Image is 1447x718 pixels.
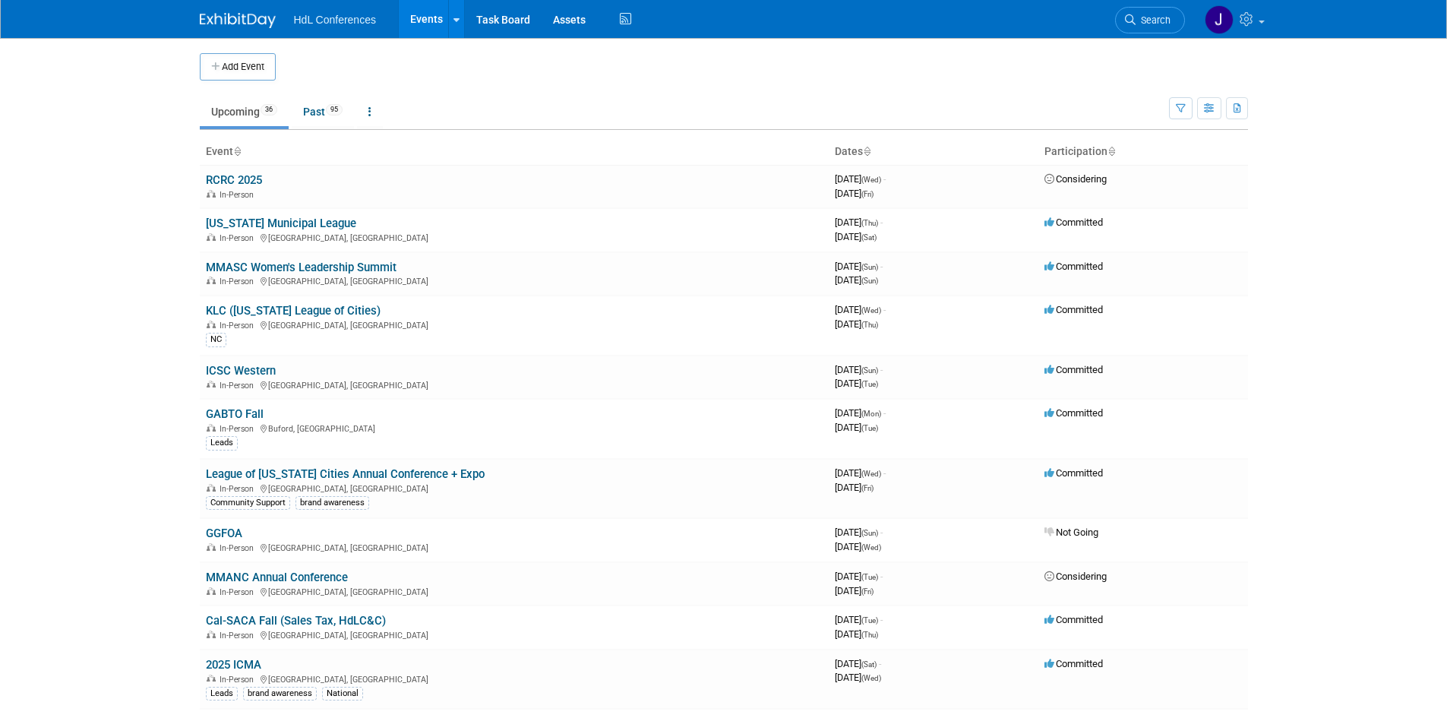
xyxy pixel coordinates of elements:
span: Committed [1044,658,1103,669]
span: - [880,261,883,272]
span: (Sun) [861,263,878,271]
a: Sort by Event Name [233,145,241,157]
span: (Wed) [861,176,881,184]
span: [DATE] [835,482,874,493]
a: Sort by Start Date [863,145,870,157]
span: In-Person [220,631,258,641]
a: League of [US_STATE] Cities Annual Conference + Expo [206,467,485,481]
span: [DATE] [835,614,883,625]
span: (Tue) [861,573,878,581]
span: (Wed) [861,306,881,315]
span: (Sat) [861,660,877,669]
a: Sort by Participation Type [1107,145,1115,157]
div: NC [206,333,226,346]
a: ICSC Western [206,364,276,378]
span: (Thu) [861,219,878,227]
img: In-Person Event [207,233,216,241]
span: [DATE] [835,571,883,582]
span: Committed [1044,364,1103,375]
span: (Thu) [861,631,878,639]
span: (Tue) [861,424,878,432]
a: MMANC Annual Conference [206,571,348,584]
div: brand awareness [295,496,369,510]
span: - [883,467,886,479]
span: - [880,364,883,375]
a: Cal-SACA Fall (Sales Tax, HdLC&C) [206,614,386,628]
span: (Fri) [861,587,874,596]
div: [GEOGRAPHIC_DATA], [GEOGRAPHIC_DATA] [206,672,823,685]
span: Considering [1044,173,1107,185]
span: (Sun) [861,277,878,285]
img: In-Person Event [207,675,216,682]
a: GABTO Fall [206,407,264,421]
a: GGFOA [206,527,242,540]
a: Past95 [292,97,354,126]
img: In-Person Event [207,587,216,595]
div: Community Support [206,496,290,510]
span: (Tue) [861,380,878,388]
span: - [880,527,883,538]
span: [DATE] [835,188,874,199]
span: [DATE] [835,274,878,286]
span: - [879,658,881,669]
a: Search [1115,7,1185,33]
div: brand awareness [243,687,317,701]
img: In-Person Event [207,631,216,638]
a: RCRC 2025 [206,173,262,187]
span: Committed [1044,467,1103,479]
span: In-Person [220,543,258,553]
span: [DATE] [835,173,886,185]
span: (Fri) [861,484,874,492]
span: In-Person [220,675,258,685]
span: 95 [326,104,343,115]
span: - [883,304,886,315]
div: [GEOGRAPHIC_DATA], [GEOGRAPHIC_DATA] [206,378,823,391]
div: [GEOGRAPHIC_DATA], [GEOGRAPHIC_DATA] [206,274,823,286]
img: In-Person Event [207,424,216,432]
span: (Sat) [861,233,877,242]
span: (Sun) [861,366,878,375]
span: Committed [1044,614,1103,625]
span: [DATE] [835,304,886,315]
img: In-Person Event [207,190,216,198]
th: Event [200,139,829,165]
span: [DATE] [835,541,881,552]
span: (Wed) [861,543,881,552]
span: (Tue) [861,616,878,625]
span: (Wed) [861,470,881,478]
span: In-Person [220,587,258,597]
span: (Fri) [861,190,874,198]
span: (Wed) [861,674,881,682]
div: [GEOGRAPHIC_DATA], [GEOGRAPHIC_DATA] [206,585,823,597]
div: [GEOGRAPHIC_DATA], [GEOGRAPHIC_DATA] [206,231,823,243]
span: - [880,614,883,625]
span: [DATE] [835,585,874,596]
th: Dates [829,139,1038,165]
span: [DATE] [835,261,883,272]
span: [DATE] [835,231,877,242]
a: MMASC Women's Leadership Summit [206,261,397,274]
img: In-Person Event [207,381,216,388]
span: [DATE] [835,378,878,389]
span: In-Person [220,381,258,391]
span: 36 [261,104,277,115]
span: - [883,173,886,185]
span: - [880,571,883,582]
span: Search [1136,14,1171,26]
button: Add Event [200,53,276,81]
span: [DATE] [835,467,886,479]
a: KLC ([US_STATE] League of Cities) [206,304,381,318]
span: Not Going [1044,527,1098,538]
span: (Thu) [861,321,878,329]
span: (Mon) [861,410,881,418]
span: [DATE] [835,407,886,419]
div: Leads [206,436,238,450]
div: National [322,687,363,701]
span: Considering [1044,571,1107,582]
div: Leads [206,687,238,701]
a: 2025 ICMA [206,658,261,672]
span: (Sun) [861,529,878,537]
span: [DATE] [835,318,878,330]
span: Committed [1044,217,1103,228]
span: In-Person [220,321,258,331]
